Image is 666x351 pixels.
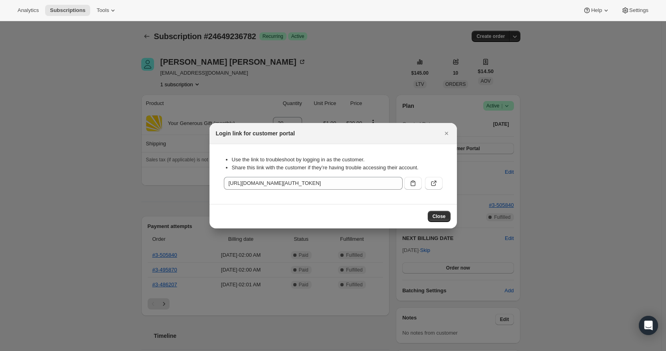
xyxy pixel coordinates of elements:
[629,7,648,14] span: Settings
[232,156,443,164] li: Use the link to troubleshoot by logging in as the customer.
[578,5,615,16] button: Help
[18,7,39,14] span: Analytics
[441,128,452,139] button: Close
[97,7,109,14] span: Tools
[433,213,446,220] span: Close
[216,129,295,137] h2: Login link for customer portal
[639,316,658,335] div: Open Intercom Messenger
[591,7,602,14] span: Help
[428,211,451,222] button: Close
[13,5,43,16] button: Analytics
[45,5,90,16] button: Subscriptions
[232,164,443,172] li: Share this link with the customer if they’re having trouble accessing their account.
[92,5,122,16] button: Tools
[617,5,653,16] button: Settings
[50,7,85,14] span: Subscriptions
